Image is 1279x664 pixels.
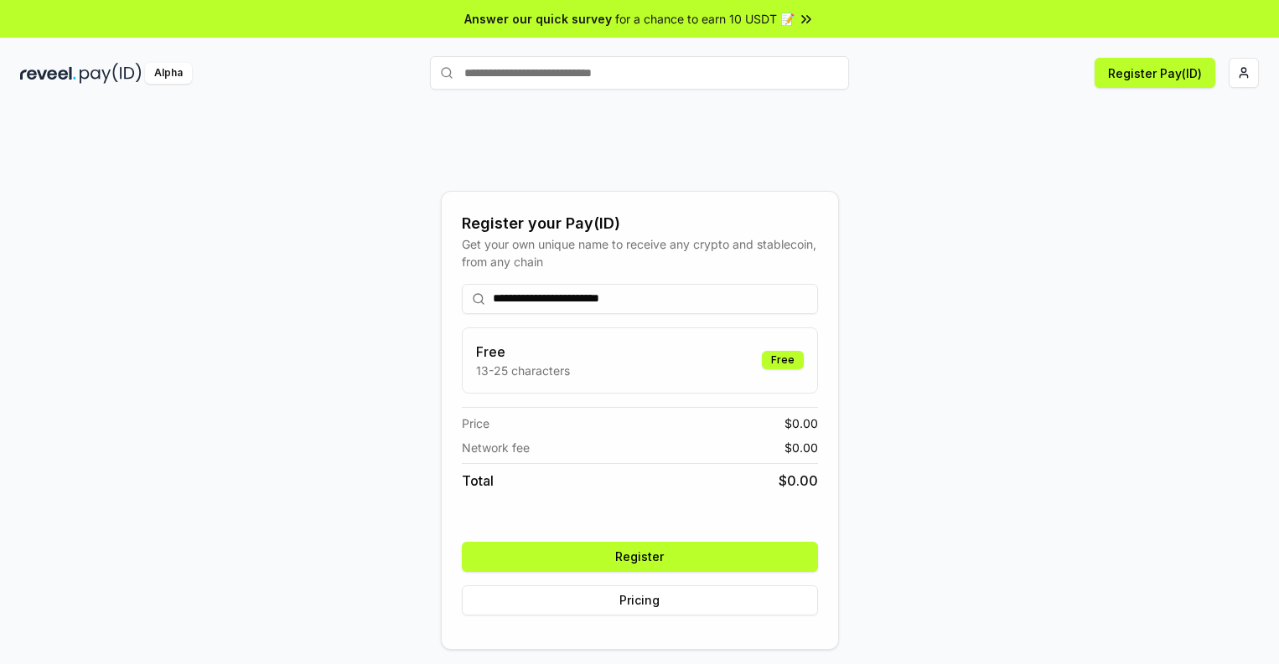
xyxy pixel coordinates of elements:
[20,63,76,84] img: reveel_dark
[784,439,818,456] span: $ 0.00
[464,10,612,28] span: Answer our quick survey
[462,585,818,615] button: Pricing
[462,439,530,456] span: Network fee
[615,10,795,28] span: for a chance to earn 10 USDT 📝
[762,351,804,369] div: Free
[462,414,489,432] span: Price
[462,542,818,572] button: Register
[462,235,818,270] div: Get your own unique name to receive any crypto and stablecoin, from any chain
[462,212,818,235] div: Register your Pay(ID)
[80,63,142,84] img: pay_id
[476,362,570,379] p: 13-25 characters
[779,471,818,491] span: $ 0.00
[145,63,192,84] div: Alpha
[476,342,570,362] h3: Free
[462,471,494,491] span: Total
[784,414,818,432] span: $ 0.00
[1095,58,1215,88] button: Register Pay(ID)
